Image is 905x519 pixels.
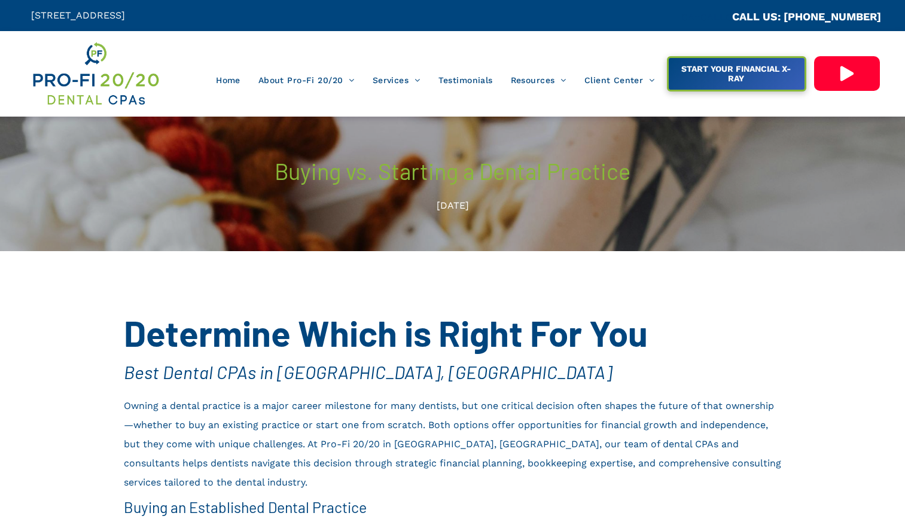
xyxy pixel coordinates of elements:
span: START YOUR FINANCIAL X-RAY [670,58,803,89]
a: About Pro-Fi 20/20 [249,69,364,91]
h3: Buying vs. Starting a Dental Practice [230,156,675,186]
a: CALL US: [PHONE_NUMBER] [732,10,881,23]
a: START YOUR FINANCIAL X-RAY [667,56,806,91]
span: Best Dental CPAs in [GEOGRAPHIC_DATA], [GEOGRAPHIC_DATA] [124,361,612,383]
img: Get Dental CPA Consulting, Bookkeeping, & Bank Loans [31,40,160,108]
div: [DATE] [230,195,675,216]
span: CA::CALLC [681,11,732,23]
span: Determine Which is Right For You [124,311,648,354]
span: Buying an Established Dental Practice [124,498,367,516]
span: Owning a dental practice is a major career milestone for many dentists, but one critical decision... [124,400,781,488]
a: Testimonials [429,69,502,91]
a: Client Center [575,69,664,91]
span: [STREET_ADDRESS] [31,10,125,21]
a: Services [364,69,429,91]
a: Resources [502,69,575,91]
a: Home [207,69,249,91]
